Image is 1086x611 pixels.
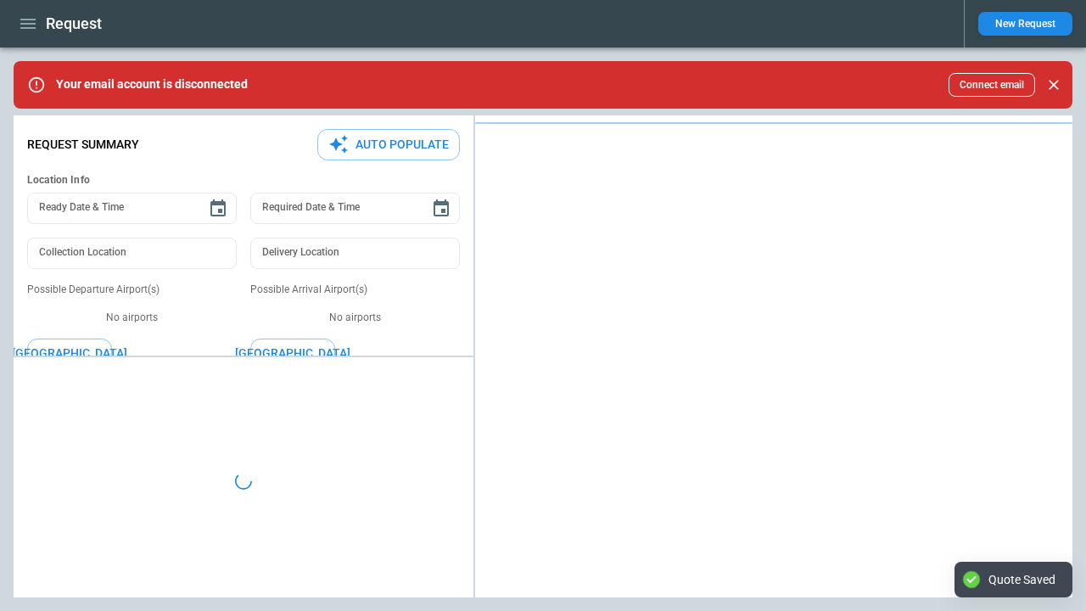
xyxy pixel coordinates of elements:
button: [GEOGRAPHIC_DATA] [27,339,112,368]
div: Quote Saved [988,572,1055,587]
button: Close [1042,73,1066,97]
p: Request Summary [27,137,139,152]
button: Connect email [949,73,1035,97]
p: No airports [250,311,460,325]
button: Auto Populate [317,129,460,160]
button: New Request [978,12,1072,36]
h6: Location Info [27,174,460,187]
p: Possible Departure Airport(s) [27,283,237,297]
p: Your email account is disconnected [56,77,248,92]
h1: Request [46,14,102,34]
div: dismiss [1042,66,1066,104]
p: No airports [27,311,237,325]
button: Choose date [201,192,235,226]
p: Possible Arrival Airport(s) [250,283,460,297]
button: [GEOGRAPHIC_DATA] [250,339,335,368]
button: Choose date [424,192,458,226]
